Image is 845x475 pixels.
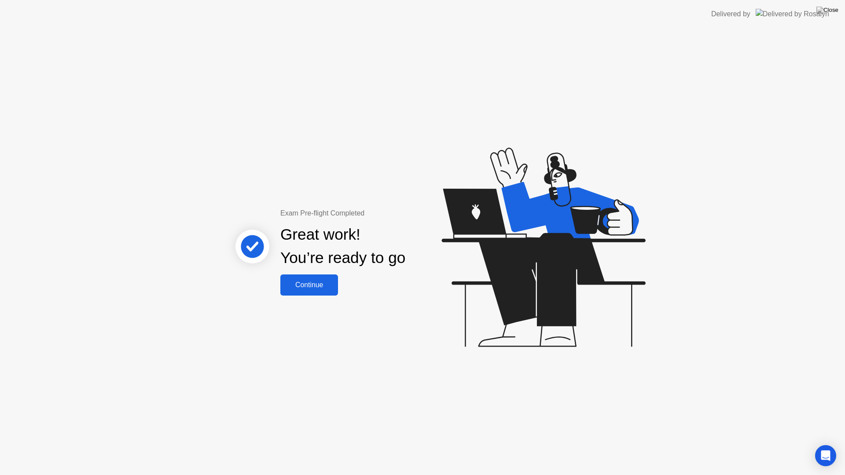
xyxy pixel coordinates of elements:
div: Great work! You’re ready to go [280,223,405,270]
div: Exam Pre-flight Completed [280,208,462,219]
div: Continue [283,281,335,289]
img: Close [816,7,838,14]
img: Delivered by Rosalyn [756,9,829,19]
button: Continue [280,274,338,296]
div: Delivered by [711,9,750,19]
div: Open Intercom Messenger [815,445,836,466]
